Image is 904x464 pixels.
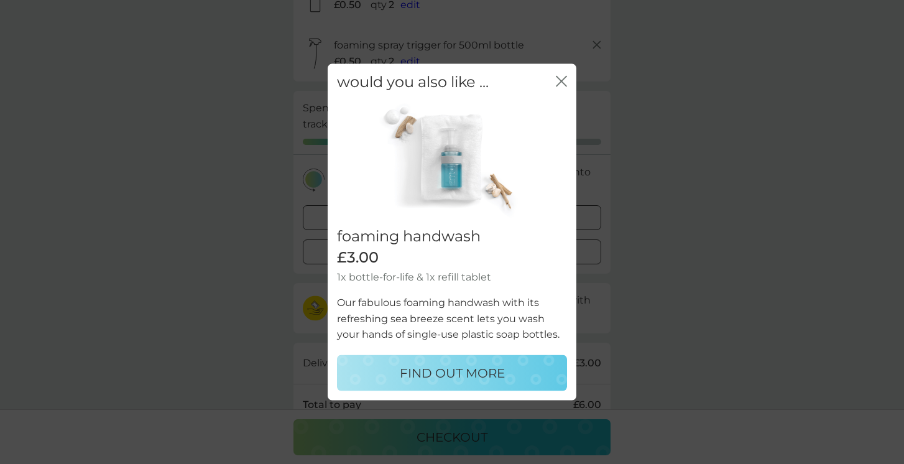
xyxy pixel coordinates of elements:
span: £3.00 [337,248,379,266]
h2: would you also like ... [337,73,489,91]
p: Our fabulous foaming handwash with its refreshing sea breeze scent lets you wash your hands of si... [337,295,567,343]
button: FIND OUT MORE [337,355,567,391]
p: 1x bottle-for-life & 1x refill tablet [337,269,567,285]
h2: foaming handwash [337,227,567,245]
button: close [556,76,567,89]
p: FIND OUT MORE [400,363,505,383]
